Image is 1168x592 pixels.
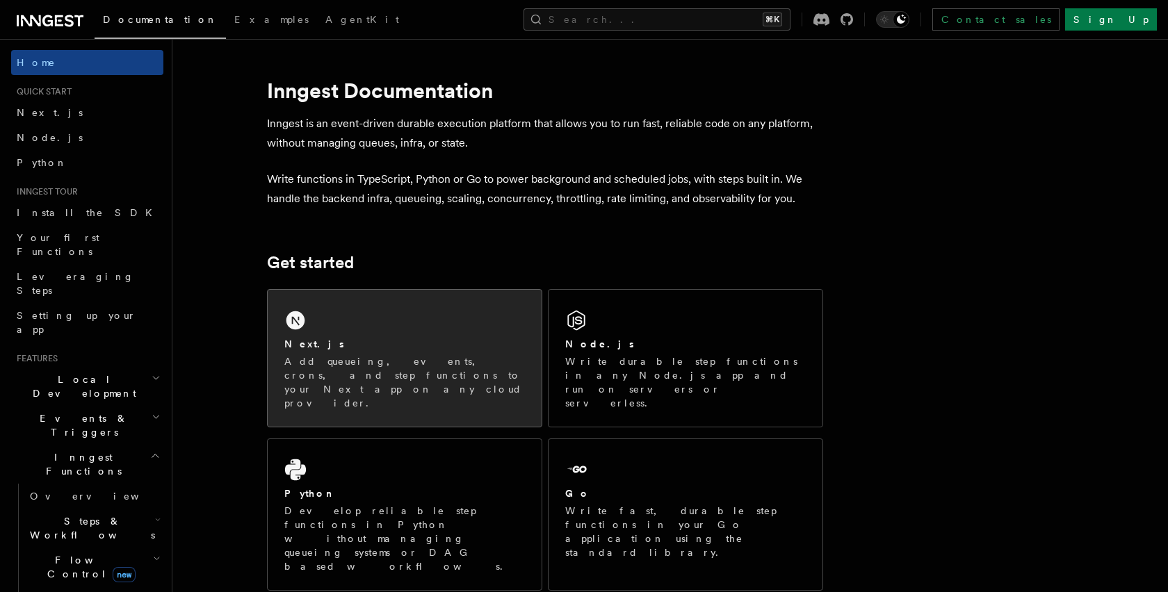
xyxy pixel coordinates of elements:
a: Home [11,50,163,75]
p: Write durable step functions in any Node.js app and run on servers or serverless. [565,354,806,410]
span: Install the SDK [17,207,161,218]
a: Node.js [11,125,163,150]
a: Install the SDK [11,200,163,225]
button: Events & Triggers [11,406,163,445]
span: Setting up your app [17,310,136,335]
span: new [113,567,136,582]
a: Node.jsWrite durable step functions in any Node.js app and run on servers or serverless. [548,289,823,427]
h2: Next.js [284,337,344,351]
a: Python [11,150,163,175]
button: Flow Controlnew [24,548,163,586]
span: Features [11,353,58,364]
a: Get started [267,253,354,272]
a: Setting up your app [11,303,163,342]
a: Leveraging Steps [11,264,163,303]
span: Next.js [17,107,83,118]
span: Inngest tour [11,186,78,197]
span: AgentKit [325,14,399,25]
a: Contact sales [932,8,1060,31]
button: Toggle dark mode [876,11,909,28]
span: Python [17,157,67,168]
h2: Python [284,486,336,500]
h2: Node.js [565,337,634,351]
span: Node.js [17,132,83,143]
span: Leveraging Steps [17,271,134,296]
p: Write fast, durable step functions in your Go application using the standard library. [565,504,806,559]
a: GoWrite fast, durable step functions in your Go application using the standard library. [548,438,823,591]
span: Flow Control [24,553,153,581]
h2: Go [565,486,590,500]
span: Quick start [11,86,72,97]
a: Your first Functions [11,225,163,264]
span: Home [17,56,56,69]
span: Local Development [11,372,152,400]
span: Events & Triggers [11,411,152,439]
p: Write functions in TypeScript, Python or Go to power background and scheduled jobs, with steps bu... [267,170,823,208]
a: AgentKit [317,4,407,38]
p: Develop reliable step functions in Python without managing queueing systems or DAG based workflows. [284,504,525,573]
button: Search...⌘K [524,8,790,31]
h1: Inngest Documentation [267,78,823,103]
span: Your first Functions [17,232,99,257]
a: Next.js [11,100,163,125]
kbd: ⌘K [763,13,782,26]
a: Documentation [95,4,226,39]
a: Examples [226,4,317,38]
span: Overview [30,491,173,502]
a: Next.jsAdd queueing, events, crons, and step functions to your Next app on any cloud provider. [267,289,542,427]
p: Add queueing, events, crons, and step functions to your Next app on any cloud provider. [284,354,525,410]
a: Sign Up [1065,8,1157,31]
span: Steps & Workflows [24,514,155,542]
button: Inngest Functions [11,445,163,484]
a: PythonDevelop reliable step functions in Python without managing queueing systems or DAG based wo... [267,438,542,591]
button: Local Development [11,367,163,406]
p: Inngest is an event-driven durable execution platform that allows you to run fast, reliable code ... [267,114,823,153]
button: Steps & Workflows [24,509,163,548]
span: Inngest Functions [11,450,150,478]
a: Overview [24,484,163,509]
span: Examples [234,14,309,25]
span: Documentation [103,14,218,25]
